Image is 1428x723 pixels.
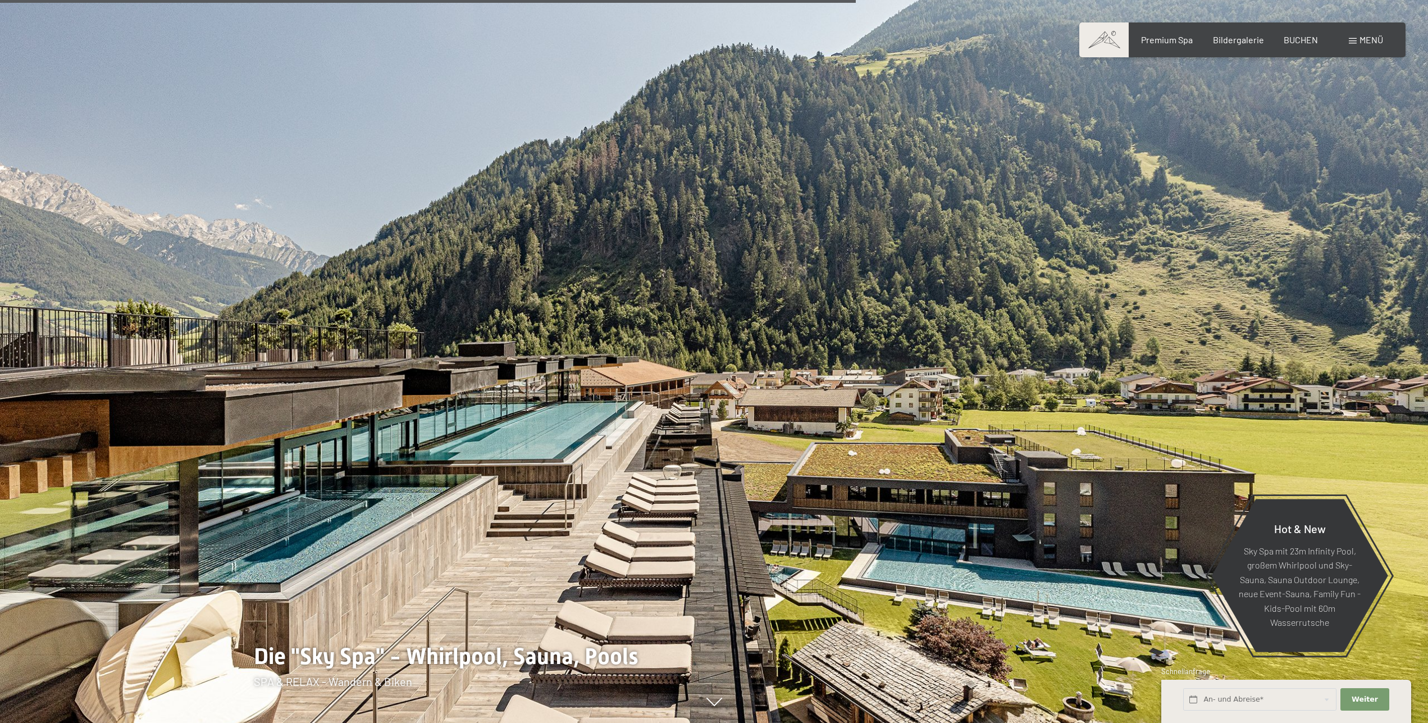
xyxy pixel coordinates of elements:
a: Bildergalerie [1213,34,1264,45]
a: Hot & New Sky Spa mit 23m Infinity Pool, großem Whirlpool und Sky-Sauna, Sauna Outdoor Lounge, ne... [1211,498,1389,653]
span: Hot & New [1274,521,1326,535]
span: Weiter [1352,694,1378,704]
a: Premium Spa [1141,34,1193,45]
span: Menü [1359,34,1383,45]
a: BUCHEN [1284,34,1318,45]
span: Schnellanfrage [1161,667,1210,676]
p: Sky Spa mit 23m Infinity Pool, großem Whirlpool und Sky-Sauna, Sauna Outdoor Lounge, neue Event-S... [1239,543,1361,630]
button: Weiter [1340,688,1389,711]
